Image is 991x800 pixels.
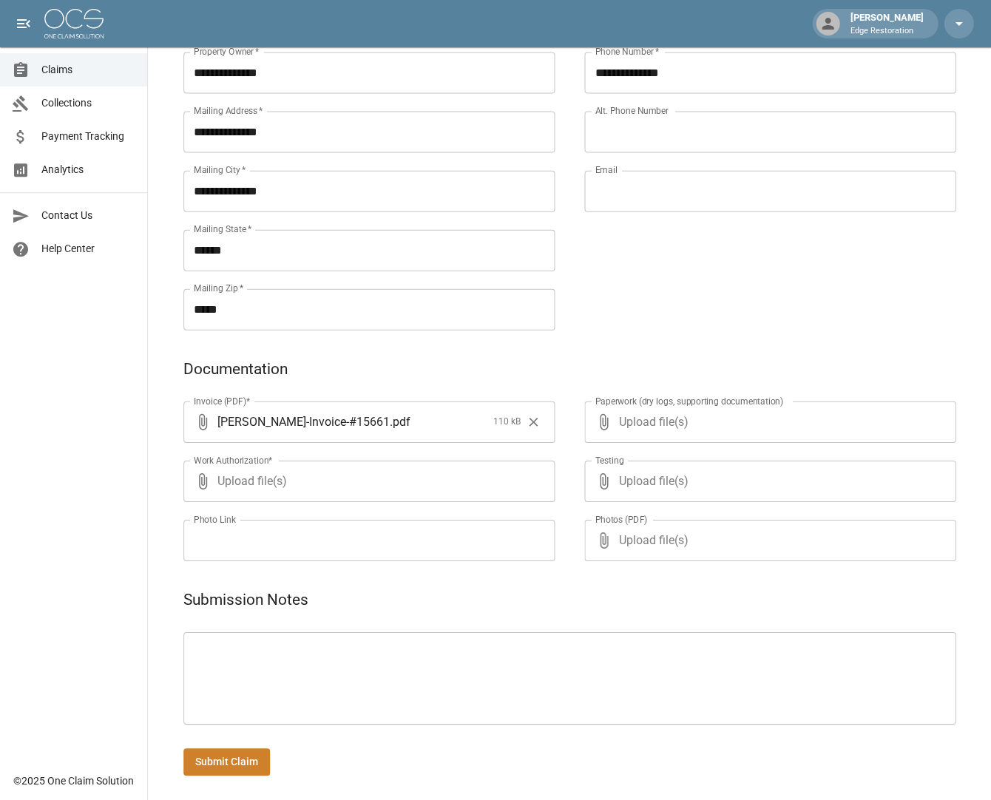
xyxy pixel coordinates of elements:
button: Submit Claim [183,748,270,775]
div: [PERSON_NAME] [844,10,929,37]
span: Upload file(s) [618,460,916,501]
label: Mailing State [194,223,251,235]
span: [PERSON_NAME]-Invoice-#15661 [217,413,390,430]
img: ocs-logo-white-transparent.png [44,9,104,38]
span: 110 kB [493,414,521,429]
label: Testing [595,453,623,466]
span: Analytics [41,162,135,177]
button: open drawer [9,9,38,38]
span: Upload file(s) [217,460,515,501]
label: Property Owner [194,45,260,58]
label: Mailing Zip [194,282,244,294]
label: Alt. Phone Number [595,104,668,117]
span: Upload file(s) [618,401,916,442]
button: Clear [522,410,544,433]
label: Photos (PDF) [595,512,647,525]
label: Phone Number [595,45,658,58]
span: Upload file(s) [618,519,916,560]
label: Email [595,163,617,176]
div: © 2025 One Claim Solution [13,773,134,787]
label: Photo Link [194,512,236,525]
label: Work Authorization* [194,453,273,466]
span: Contact Us [41,208,135,223]
p: Edge Restoration [850,25,923,38]
label: Invoice (PDF)* [194,394,251,407]
label: Mailing City [194,163,246,176]
label: Paperwork (dry logs, supporting documentation) [595,394,783,407]
span: . pdf [390,413,410,430]
span: Help Center [41,241,135,257]
label: Mailing Address [194,104,263,117]
span: Collections [41,95,135,111]
span: Claims [41,62,135,78]
span: Payment Tracking [41,129,135,144]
